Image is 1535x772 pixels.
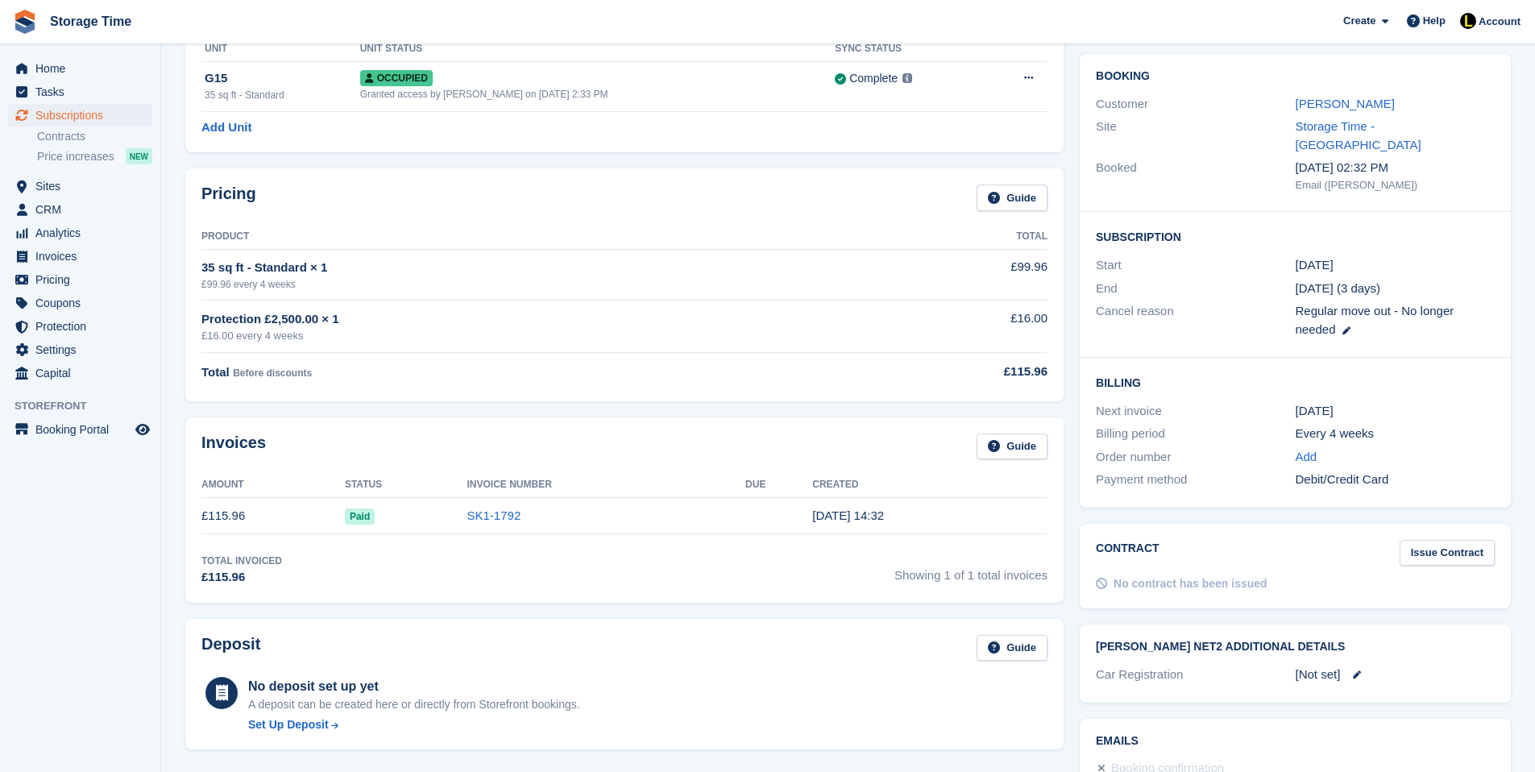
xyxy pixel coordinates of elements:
[8,245,152,268] a: menu
[201,328,844,344] div: £16.00 every 4 weeks
[8,81,152,103] a: menu
[1096,666,1295,684] div: Car Registration
[1114,575,1267,592] div: No contract has been issued
[8,104,152,127] a: menu
[35,175,132,197] span: Sites
[35,362,132,384] span: Capital
[1096,159,1295,193] div: Booked
[844,224,1048,250] th: Total
[1096,735,1495,748] h2: Emails
[1096,302,1295,338] div: Cancel reason
[201,118,251,137] a: Add Unit
[205,88,360,102] div: 35 sq ft - Standard
[248,677,580,696] div: No deposit set up yet
[1296,119,1421,151] a: Storage Time - [GEOGRAPHIC_DATA]
[201,36,360,62] th: Unit
[1096,256,1295,275] div: Start
[201,365,230,379] span: Total
[844,249,1048,300] td: £99.96
[35,104,132,127] span: Subscriptions
[35,81,132,103] span: Tasks
[126,148,152,164] div: NEW
[360,87,835,102] div: Granted access by [PERSON_NAME] on [DATE] 2:33 PM
[44,8,138,35] a: Storage Time
[1096,280,1295,298] div: End
[201,224,844,250] th: Product
[8,175,152,197] a: menu
[1096,70,1495,83] h2: Booking
[35,57,132,80] span: Home
[894,554,1048,587] span: Showing 1 of 1 total invoices
[1479,14,1520,30] span: Account
[35,418,132,441] span: Booking Portal
[1400,540,1495,567] a: Issue Contract
[1096,641,1495,654] h2: [PERSON_NAME] Net2 Additional Details
[844,363,1048,381] div: £115.96
[8,57,152,80] a: menu
[1423,13,1446,29] span: Help
[37,129,152,144] a: Contracts
[1296,281,1381,295] span: [DATE] (3 days)
[35,198,132,221] span: CRM
[745,472,812,498] th: Due
[201,498,345,534] td: £115.96
[205,69,360,88] div: G15
[345,508,375,525] span: Paid
[35,292,132,314] span: Coupons
[1096,118,1295,154] div: Site
[1296,159,1495,177] div: [DATE] 02:32 PM
[835,36,983,62] th: Sync Status
[37,149,114,164] span: Price increases
[1296,177,1495,193] div: Email ([PERSON_NAME])
[1296,471,1495,489] div: Debit/Credit Card
[1096,425,1295,443] div: Billing period
[35,268,132,291] span: Pricing
[977,635,1048,662] a: Guide
[248,716,580,733] a: Set Up Deposit
[467,472,746,498] th: Invoice Number
[1096,471,1295,489] div: Payment method
[8,362,152,384] a: menu
[1296,425,1495,443] div: Every 4 weeks
[1296,402,1495,421] div: [DATE]
[1296,666,1495,684] div: [Not set]
[8,268,152,291] a: menu
[1296,256,1334,275] time: 2025-09-01 00:00:00 UTC
[1296,304,1454,336] span: Regular move out - No longer needed
[35,315,132,338] span: Protection
[1343,13,1375,29] span: Create
[812,508,884,522] time: 2025-09-01 13:32:23 UTC
[248,716,329,733] div: Set Up Deposit
[8,418,152,441] a: menu
[201,472,345,498] th: Amount
[201,259,844,277] div: 35 sq ft - Standard × 1
[1096,95,1295,114] div: Customer
[35,338,132,361] span: Settings
[201,310,844,329] div: Protection £2,500.00 × 1
[360,36,835,62] th: Unit Status
[1096,374,1495,390] h2: Billing
[233,367,312,379] span: Before discounts
[1296,448,1317,467] a: Add
[8,222,152,244] a: menu
[8,292,152,314] a: menu
[37,147,152,165] a: Price increases NEW
[133,420,152,439] a: Preview store
[1460,13,1476,29] img: Laaibah Sarwar
[35,245,132,268] span: Invoices
[902,73,912,83] img: icon-info-grey-7440780725fd019a000dd9b08b2336e03edf1995a4989e88bcd33f0948082b44.svg
[467,508,521,522] a: SK1-1792
[8,315,152,338] a: menu
[977,185,1048,211] a: Guide
[201,277,844,292] div: £99.96 every 4 weeks
[844,301,1048,353] td: £16.00
[345,472,467,498] th: Status
[201,185,256,211] h2: Pricing
[977,434,1048,460] a: Guide
[13,10,37,34] img: stora-icon-8386f47178a22dfd0bd8f6a31ec36ba5ce8667c1dd55bd0f319d3a0aa187defe.svg
[201,554,282,568] div: Total Invoiced
[201,568,282,587] div: £115.96
[849,70,898,87] div: Complete
[8,338,152,361] a: menu
[1096,540,1160,567] h2: Contract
